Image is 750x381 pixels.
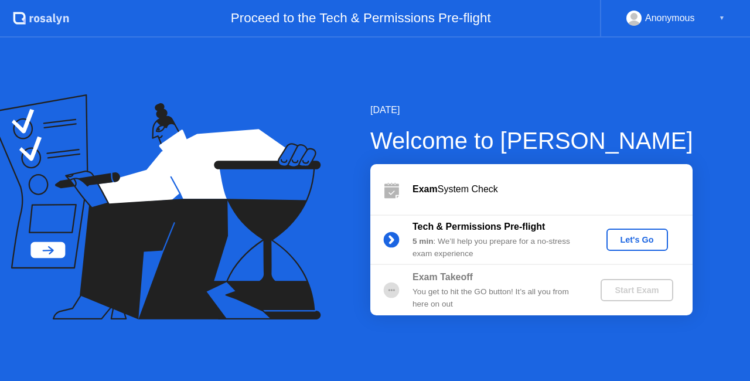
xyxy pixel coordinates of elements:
div: Welcome to [PERSON_NAME] [370,123,693,158]
button: Start Exam [601,279,673,301]
div: Let's Go [611,235,663,244]
b: Tech & Permissions Pre-flight [412,222,545,232]
div: System Check [412,182,693,196]
button: Let's Go [606,229,668,251]
div: You get to hit the GO button! It’s all you from here on out [412,286,581,310]
div: [DATE] [370,103,693,117]
div: Start Exam [605,285,668,295]
div: ▼ [719,11,725,26]
div: Anonymous [645,11,695,26]
div: : We’ll help you prepare for a no-stress exam experience [412,236,581,260]
b: Exam Takeoff [412,272,473,282]
b: 5 min [412,237,434,246]
b: Exam [412,184,438,194]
